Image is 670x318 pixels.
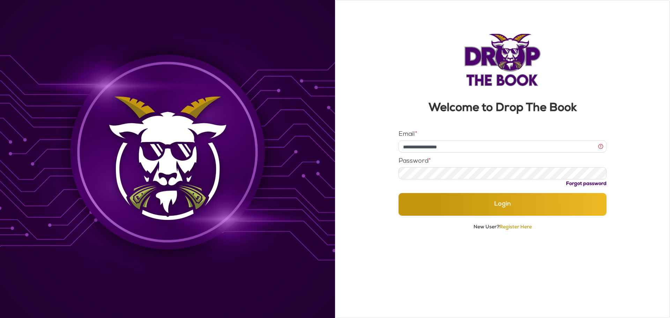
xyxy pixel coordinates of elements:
p: New User? [399,224,607,231]
label: Password [399,158,431,164]
button: Login [399,193,607,216]
a: Forgot password [566,182,606,186]
img: Logo [464,34,541,86]
img: Background Image [101,90,234,228]
a: Register Here [499,225,532,230]
label: Email [399,131,417,138]
h3: Welcome to Drop The Book [399,103,607,114]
